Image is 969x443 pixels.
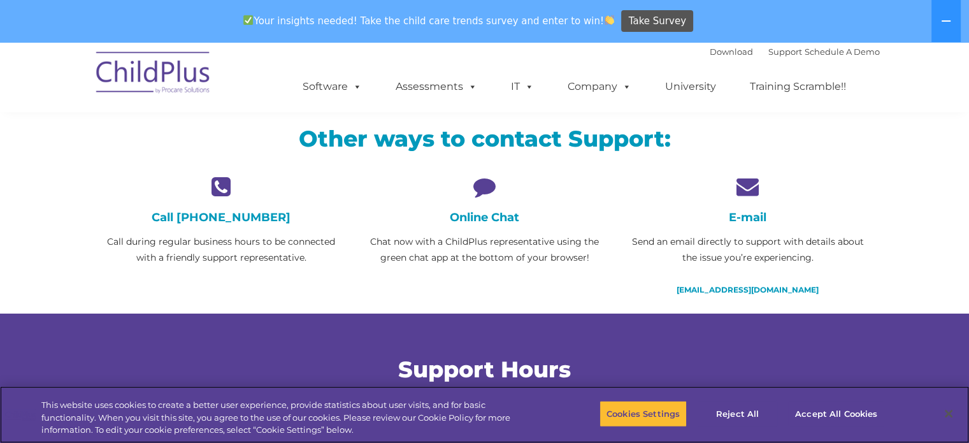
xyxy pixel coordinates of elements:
[626,210,870,224] h4: E-mail
[788,400,884,427] button: Accept All Cookies
[768,47,802,57] a: Support
[238,8,620,33] span: Your insights needed! Take the child care trends survey and enter to win!
[626,234,870,266] p: Send an email directly to support with details about the issue you’re experiencing.
[99,234,343,266] p: Call during regular business hours to be connected with a friendly support representative.
[362,210,607,224] h4: Online Chat
[698,400,777,427] button: Reject All
[599,400,687,427] button: Cookies Settings
[99,210,343,224] h4: Call [PHONE_NUMBER]
[710,47,753,57] a: Download
[677,285,819,294] a: [EMAIL_ADDRESS][DOMAIN_NAME]
[362,234,607,266] p: Chat now with a ChildPlus representative using the green chat app at the bottom of your browser!
[629,10,686,33] span: Take Survey
[805,47,880,57] a: Schedule A Demo
[737,74,859,99] a: Training Scramble!!
[605,15,614,25] img: 👏
[621,10,693,33] a: Take Survey
[99,124,870,153] h2: Other ways to contact Support:
[90,43,217,106] img: ChildPlus by Procare Solutions
[243,15,253,25] img: ✅
[41,399,533,437] div: This website uses cookies to create a better user experience, provide statistics about user visit...
[383,74,490,99] a: Assessments
[652,74,729,99] a: University
[555,74,644,99] a: Company
[290,74,375,99] a: Software
[498,74,547,99] a: IT
[398,356,571,383] span: Support Hours
[710,47,880,57] font: |
[935,400,963,428] button: Close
